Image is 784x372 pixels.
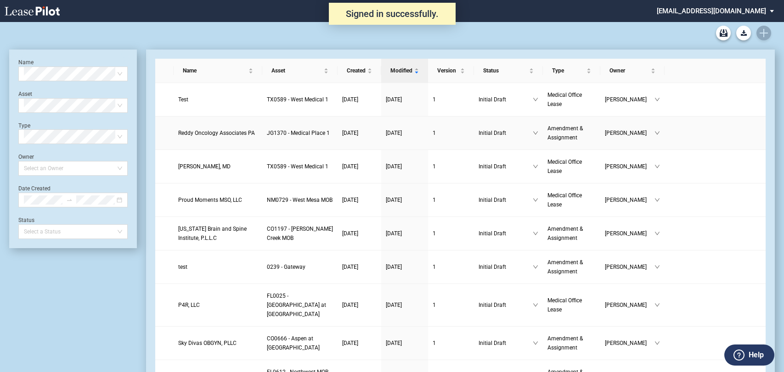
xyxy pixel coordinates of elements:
button: Download Blank Form [736,26,751,40]
a: [DATE] [342,162,377,171]
span: [DATE] [342,197,358,203]
a: 1 [433,162,469,171]
a: [DATE] [386,162,423,171]
span: Amendment & Assignment [547,335,583,351]
a: Medical Office Lease [547,90,596,109]
span: down [533,340,538,346]
span: TX0589 - West Medical 1 [267,163,328,170]
th: Type [543,59,600,83]
a: TX0589 - West Medical 1 [267,95,333,104]
span: Test [178,96,188,103]
a: [DATE] [386,128,423,138]
span: Amendment & Assignment [547,259,583,275]
a: Reddy Oncology Associates PA [178,128,258,138]
span: Reddy Oncology Associates PA [178,130,255,136]
th: Asset [262,59,338,83]
span: 1 [433,230,436,237]
span: Version [437,66,458,75]
md-menu: Download Blank Form List [733,26,754,40]
span: Initial Draft [479,262,533,272]
a: Medical Office Lease [547,191,596,209]
span: Initial Draft [479,162,533,171]
span: [DATE] [342,130,358,136]
label: Name [18,59,34,66]
a: Medical Office Lease [547,296,596,314]
span: Initial Draft [479,95,533,104]
a: [DATE] [386,300,423,310]
span: Ali Ahmed, MD [178,163,231,170]
label: Help [749,349,764,361]
span: down [533,97,538,102]
a: [DATE] [342,262,377,272]
a: 1 [433,95,469,104]
span: [PERSON_NAME] [605,195,654,205]
span: Type [552,66,585,75]
span: P4R, LLC [178,302,200,308]
span: 1 [433,264,436,270]
a: 1 [433,229,469,238]
a: 1 [433,195,469,205]
span: down [654,340,660,346]
span: Created [347,66,366,75]
a: [DATE] [386,339,423,348]
span: down [533,197,538,203]
span: Asset [271,66,322,75]
span: [DATE] [342,96,358,103]
span: down [533,264,538,270]
a: FL0025 - [GEOGRAPHIC_DATA] at [GEOGRAPHIC_DATA] [267,291,333,319]
span: Medical Office Lease [547,159,582,174]
span: Medical Office Lease [547,92,582,107]
span: Name [183,66,247,75]
a: TX0589 - West Medical 1 [267,162,333,171]
a: 1 [433,300,469,310]
label: Owner [18,154,34,160]
span: test [178,264,187,270]
span: [DATE] [386,163,402,170]
a: [DATE] [342,300,377,310]
span: 1 [433,96,436,103]
div: Signed in successfully. [329,3,456,25]
th: Version [428,59,474,83]
a: Archive [716,26,731,40]
a: Amendment & Assignment [547,224,596,243]
span: [DATE] [342,340,358,346]
span: Proud Moments MSO, LLC [178,197,242,203]
a: P4R, LLC [178,300,258,310]
label: Status [18,217,34,223]
a: Test [178,95,258,104]
span: to [66,197,73,203]
span: Initial Draft [479,300,533,310]
a: JG1370 - Medical Place 1 [267,128,333,138]
span: Medical Office Lease [547,297,582,313]
span: Modified [390,66,412,75]
span: Amendment & Assignment [547,125,583,141]
span: [DATE] [386,96,402,103]
a: 1 [433,262,469,272]
span: Initial Draft [479,229,533,238]
a: 0239 - Gateway [267,262,333,272]
span: FL0025 - Medical Village at Maitland [267,293,326,317]
a: [DATE] [342,195,377,205]
span: [DATE] [342,302,358,308]
span: [DATE] [342,163,358,170]
span: down [654,130,660,136]
a: [DATE] [386,195,423,205]
span: Initial Draft [479,128,533,138]
a: Medical Office Lease [547,157,596,176]
button: Help [724,344,774,366]
span: CO0666 - Aspen at Sky Ridge [267,335,320,351]
span: down [533,130,538,136]
a: Amendment & Assignment [547,124,596,142]
span: [PERSON_NAME] [605,339,654,348]
span: [DATE] [342,230,358,237]
a: [DATE] [386,95,423,104]
span: [PERSON_NAME] [605,229,654,238]
a: [DATE] [342,229,377,238]
span: TX0589 - West Medical 1 [267,96,328,103]
label: Type [18,122,30,129]
span: 1 [433,197,436,203]
span: [PERSON_NAME] [605,262,654,272]
span: down [654,264,660,270]
span: [PERSON_NAME] [605,95,654,104]
span: Sky Divas OBGYN, PLLC [178,340,237,346]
